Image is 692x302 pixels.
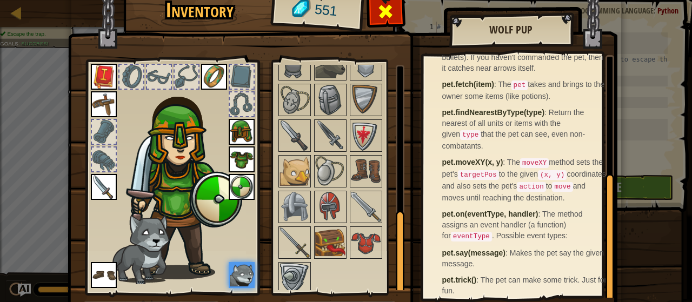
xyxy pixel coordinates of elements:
span: The method assigns an event handler (a function) for . Possible event types: [442,210,583,240]
img: portrait.png [229,119,255,145]
img: portrait.png [315,120,345,151]
span: : [505,249,510,257]
code: (x, y) [538,170,567,180]
code: pet [511,80,528,90]
img: portrait.png [280,263,310,293]
strong: pet.findNearestByType(type) [442,108,545,117]
img: portrait.png [351,85,381,115]
img: wolf-pup-paper-doll.png [109,214,170,284]
code: moveXY [520,158,549,168]
img: portrait.png [315,227,345,258]
img: portrait.png [91,91,117,117]
span: : [494,80,498,89]
img: portrait.png [280,156,310,186]
span: The takes and brings to the owner some items (like potions). [442,80,604,100]
img: portrait.png [201,64,227,90]
strong: pet.fetch(item) [442,80,494,89]
code: eventType [451,232,492,241]
img: portrait.png [229,146,255,172]
span: : [544,108,549,117]
strong: pet.moveXY(x, y) [442,158,503,166]
img: portrait.png [91,262,117,288]
img: portrait.png [351,156,381,186]
h2: Wolf Pup [460,24,562,36]
img: portrait.png [91,174,117,200]
code: move [552,182,573,192]
img: portrait.png [351,120,381,151]
span: The method sets the pet's to the given coordinates and also sets the pet's to and moves until rea... [442,158,606,202]
img: portrait.png [229,174,255,200]
img: portrait.png [280,192,310,222]
img: female.png [126,80,242,279]
span: Return the nearest of all units or items with the given that the pet can see, even non-combatants. [442,108,585,150]
img: portrait.png [280,227,310,258]
span: The pet can make some trick. Just for fun. [442,276,607,295]
span: : [503,158,507,166]
img: portrait.png [351,227,381,258]
img: portrait.png [91,64,117,90]
img: portrait.png [280,120,310,151]
span: The pet is trying to the (can't catch shells like bullets). If you haven't commanded the pet, the... [442,30,603,72]
span: Makes the pet say the given message. [442,249,604,268]
img: portrait.png [280,85,310,115]
strong: pet.say(message) [442,249,506,257]
code: type [460,130,481,140]
img: portrait.png [315,192,345,222]
img: portrait.png [315,85,345,115]
strong: pet.on(eventType, handler) [442,210,538,218]
code: action [517,182,545,192]
img: portrait.png [229,262,255,288]
img: portrait.png [351,192,381,222]
strong: pet.trick() [442,276,477,284]
span: : [476,276,481,284]
code: targetPos [458,170,499,180]
img: portrait.png [315,156,345,186]
span: : [538,210,542,218]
